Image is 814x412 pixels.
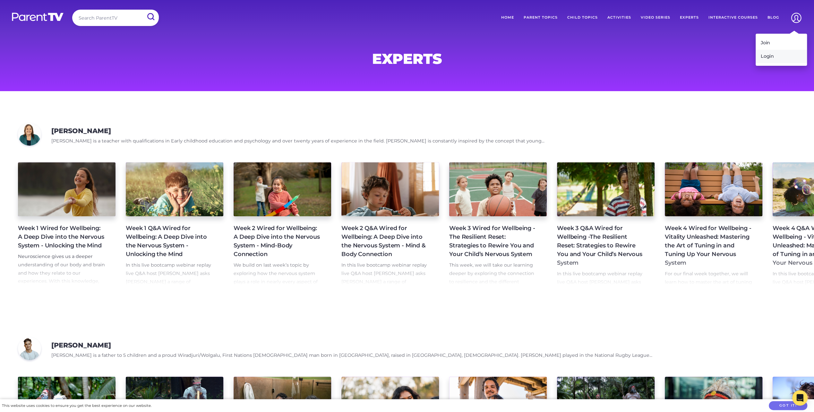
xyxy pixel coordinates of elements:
a: Interactive Courses [704,10,763,26]
a: Activities [603,10,636,26]
img: Account [788,10,804,26]
p: For our final week together, we will learn how to master the art of tuning in our Nervous system.... [665,270,752,345]
div: Open Intercom Messenger [792,390,808,406]
h4: Week 1 Q&A Wired for Wellbeing: A Deep Dive into the Nervous System - Unlocking the Mind [126,224,213,259]
img: parenttv-logo-white.4c85aaf.svg [11,12,64,21]
h3: [PERSON_NAME] [51,341,111,349]
a: Child Topics [562,10,603,26]
img: e87566fa-4ba7-46bb-b274-2866e1cc7003 [18,337,41,360]
a: Home [496,10,519,26]
p: In this live bootcamp webinar replay live Q&A host [PERSON_NAME] asks [PERSON_NAME] a range of qu... [341,261,429,328]
p: [PERSON_NAME] is a father to 5 children and a proud Wiradjuri/Wolgalu, First Nations [DEMOGRAPHIC... [51,351,804,360]
a: Week 3 Wired for Wellbeing - The Resilient Reset: Strategies to Rewire You and Your Child’s Nervo... [449,162,547,286]
button: Got it! [769,401,807,410]
a: Week 2 Q&A Wired for Wellbeing: A Deep Dive into the Nervous System - Mind & Body Connection In t... [341,162,439,286]
a: Week 1 Q&A Wired for Wellbeing: A Deep Dive into the Nervous System - Unlocking the Mind In this ... [126,162,223,286]
h4: Week 2 Wired for Wellbeing: A Deep Dive into the Nervous System - Mind-Body Connection [234,224,321,259]
p: In this live bootcamp webinar replay live Q&A host [PERSON_NAME] asks [PERSON_NAME] a range of qu... [557,270,644,328]
h4: Week 1 Wired for Wellbeing: A Deep Dive into the Nervous System - Unlocking the Mind [18,224,105,250]
p: We build on last week’s topic by exploring how the nervous system plays a role in nearly every as... [234,261,321,319]
input: Search ParentTV [72,10,159,26]
a: Week 4 Wired for Wellbeing - Vitality Unleashed: Mastering the Art of Tuning in and Tuning Up You... [665,162,762,286]
h1: Experts [253,52,562,65]
input: Submit [142,10,159,24]
img: 6243fccb-3193-46e1-8ec1-1b34510613dc [18,123,41,146]
p: [PERSON_NAME] is a teacher with qualifications in Early childhood education and psychology and ov... [51,137,804,145]
a: Week 1 Wired for Wellbeing: A Deep Dive into the Nervous System - Unlocking the Mind Neuroscience... [18,162,116,286]
p: Neuroscience gives us a deeper understanding of our body and brain and how they relate to our exp... [18,253,105,311]
h3: [PERSON_NAME] [51,127,111,135]
a: Blog [763,10,784,26]
div: This website uses cookies to ensure you get the best experience on our website. [2,402,151,409]
a: Login [756,50,807,63]
h4: Week 3 Q&A Wired for Wellbeing -The Resilient Reset: Strategies to Rewire You and Your Child’s Ne... [557,224,644,267]
p: In this live bootcamp webinar replay live Q&A host [PERSON_NAME] asks [PERSON_NAME] a range of qu... [126,261,213,319]
a: Week 2 Wired for Wellbeing: A Deep Dive into the Nervous System - Mind-Body Connection We build o... [234,162,331,286]
a: Week 3 Q&A Wired for Wellbeing -The Resilient Reset: Strategies to Rewire You and Your Child’s Ne... [557,162,655,286]
a: Parent Topics [519,10,562,26]
h4: Week 2 Q&A Wired for Wellbeing: A Deep Dive into the Nervous System - Mind & Body Connection [341,224,429,259]
a: Experts [675,10,704,26]
p: This week, we will take our learning deeper by exploring the connection to resilience and the dif... [449,261,536,319]
a: Video Series [636,10,675,26]
h4: Week 4 Wired for Wellbeing - Vitality Unleashed: Mastering the Art of Tuning in and Tuning Up You... [665,224,752,267]
a: Join [756,36,807,50]
h4: Week 3 Wired for Wellbeing - The Resilient Reset: Strategies to Rewire You and Your Child’s Nervo... [449,224,536,259]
